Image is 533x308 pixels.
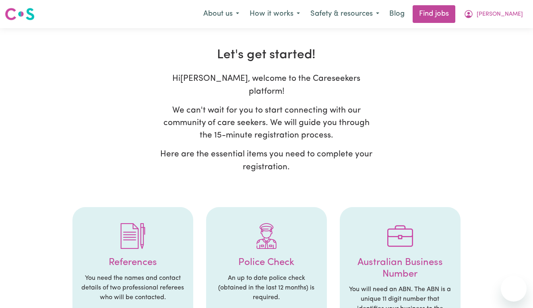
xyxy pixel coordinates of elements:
p: Hi [PERSON_NAME] , welcome to the Careseekers platform! [160,72,373,97]
p: You need the names and contact details of two professional referees who will be contacted. [81,273,185,302]
img: Careseekers logo [5,7,35,21]
button: Safety & resources [305,6,384,23]
p: Here are the essential items you need to complete your registration. [160,148,373,173]
a: Careseekers logo [5,5,35,23]
h4: Australian Business Number [348,257,452,280]
p: We can't wait for you to start connecting with our community of care seekers. We will guide you t... [160,104,373,142]
iframe: Button to launch messaging window [501,276,527,302]
h2: Let's get started! [49,47,483,63]
span: [PERSON_NAME] [477,10,523,19]
h4: References [81,257,185,269]
p: An up to date police check (obtained in the last 12 months) is required. [214,273,319,302]
button: My Account [459,6,528,23]
button: About us [198,6,244,23]
button: How it works [244,6,305,23]
a: Find jobs [413,5,455,23]
h4: Police Check [214,257,319,269]
a: Blog [384,5,409,23]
